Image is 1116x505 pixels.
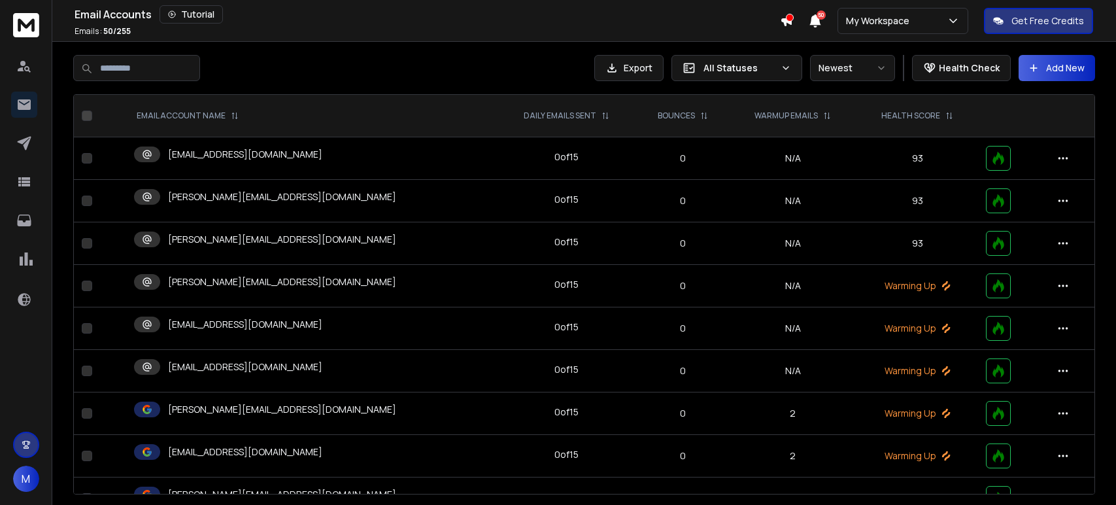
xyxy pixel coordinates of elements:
[754,111,818,121] p: WARMUP EMAILS
[103,26,131,37] span: 50 / 255
[168,148,322,161] p: [EMAIL_ADDRESS][DOMAIN_NAME]
[554,491,579,504] div: 0 of 15
[729,307,856,350] td: N/A
[864,492,970,505] p: Warming Up
[554,193,579,206] div: 0 of 15
[1019,55,1095,81] button: Add New
[817,10,826,20] span: 50
[75,5,780,24] div: Email Accounts
[644,449,722,462] p: 0
[729,392,856,435] td: 2
[984,8,1093,34] button: Get Free Credits
[1011,14,1084,27] p: Get Free Credits
[168,318,322,331] p: [EMAIL_ADDRESS][DOMAIN_NAME]
[864,322,970,335] p: Warming Up
[168,403,396,416] p: [PERSON_NAME][EMAIL_ADDRESS][DOMAIN_NAME]
[644,152,722,165] p: 0
[810,55,895,81] button: Newest
[554,150,579,164] div: 0 of 15
[939,61,1000,75] p: Health Check
[137,111,239,121] div: EMAIL ACCOUNT NAME
[13,466,39,492] button: M
[168,233,396,246] p: [PERSON_NAME][EMAIL_ADDRESS][DOMAIN_NAME]
[846,14,915,27] p: My Workspace
[644,194,722,207] p: 0
[644,492,722,505] p: 0
[168,445,322,459] p: [EMAIL_ADDRESS][DOMAIN_NAME]
[703,61,775,75] p: All Statuses
[644,407,722,420] p: 0
[554,448,579,461] div: 0 of 15
[658,111,695,121] p: BOUNCES
[75,26,131,37] p: Emails :
[864,364,970,377] p: Warming Up
[168,275,396,288] p: [PERSON_NAME][EMAIL_ADDRESS][DOMAIN_NAME]
[644,322,722,335] p: 0
[864,449,970,462] p: Warming Up
[864,279,970,292] p: Warming Up
[912,55,1011,81] button: Health Check
[856,180,978,222] td: 93
[168,190,396,203] p: [PERSON_NAME][EMAIL_ADDRESS][DOMAIN_NAME]
[644,237,722,250] p: 0
[554,321,579,334] div: 0 of 15
[729,180,856,222] td: N/A
[729,265,856,307] td: N/A
[644,279,722,292] p: 0
[524,111,596,121] p: DAILY EMAILS SENT
[729,137,856,180] td: N/A
[554,406,579,419] div: 0 of 15
[168,360,322,374] p: [EMAIL_ADDRESS][DOMAIN_NAME]
[554,363,579,376] div: 0 of 15
[856,222,978,265] td: 93
[554,278,579,291] div: 0 of 15
[729,435,856,478] td: 2
[160,5,223,24] button: Tutorial
[644,364,722,377] p: 0
[729,222,856,265] td: N/A
[554,235,579,249] div: 0 of 15
[856,137,978,180] td: 93
[881,111,940,121] p: HEALTH SCORE
[594,55,664,81] button: Export
[729,350,856,392] td: N/A
[168,488,396,501] p: [PERSON_NAME][EMAIL_ADDRESS][DOMAIN_NAME]
[864,407,970,420] p: Warming Up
